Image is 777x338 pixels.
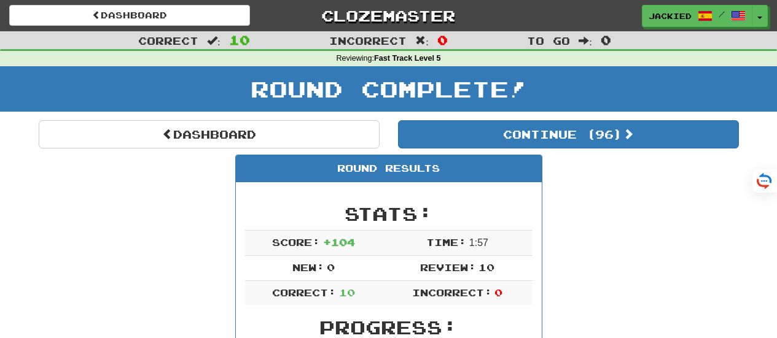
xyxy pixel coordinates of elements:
span: 10 [339,286,355,298]
button: Continue (96) [398,120,739,148]
a: Clozemaster [268,5,509,26]
span: : [207,36,221,46]
span: jackied [649,10,692,21]
span: Review: [420,261,476,273]
span: Incorrect: [412,286,492,298]
span: Time: [426,236,466,248]
span: To go [527,34,570,47]
span: + 104 [323,236,355,248]
h2: Stats: [245,204,533,224]
span: 0 [494,286,502,298]
span: 1 : 57 [469,237,488,248]
span: : [579,36,592,46]
span: Score: [272,236,320,248]
div: Round Results [236,155,542,182]
span: 10 [478,261,494,273]
span: Incorrect [329,34,407,47]
span: 0 [601,33,611,47]
h1: Round Complete! [4,77,773,101]
a: Dashboard [39,120,380,148]
span: Correct [138,34,198,47]
strong: Fast Track Level 5 [374,54,441,63]
span: 10 [229,33,250,47]
span: : [415,36,429,46]
span: 0 [437,33,448,47]
h2: Progress: [245,317,533,337]
span: New: [292,261,324,273]
span: / [719,10,725,18]
span: 0 [327,261,335,273]
a: Dashboard [9,5,250,26]
a: jackied / [642,5,752,27]
span: Correct: [272,286,336,298]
